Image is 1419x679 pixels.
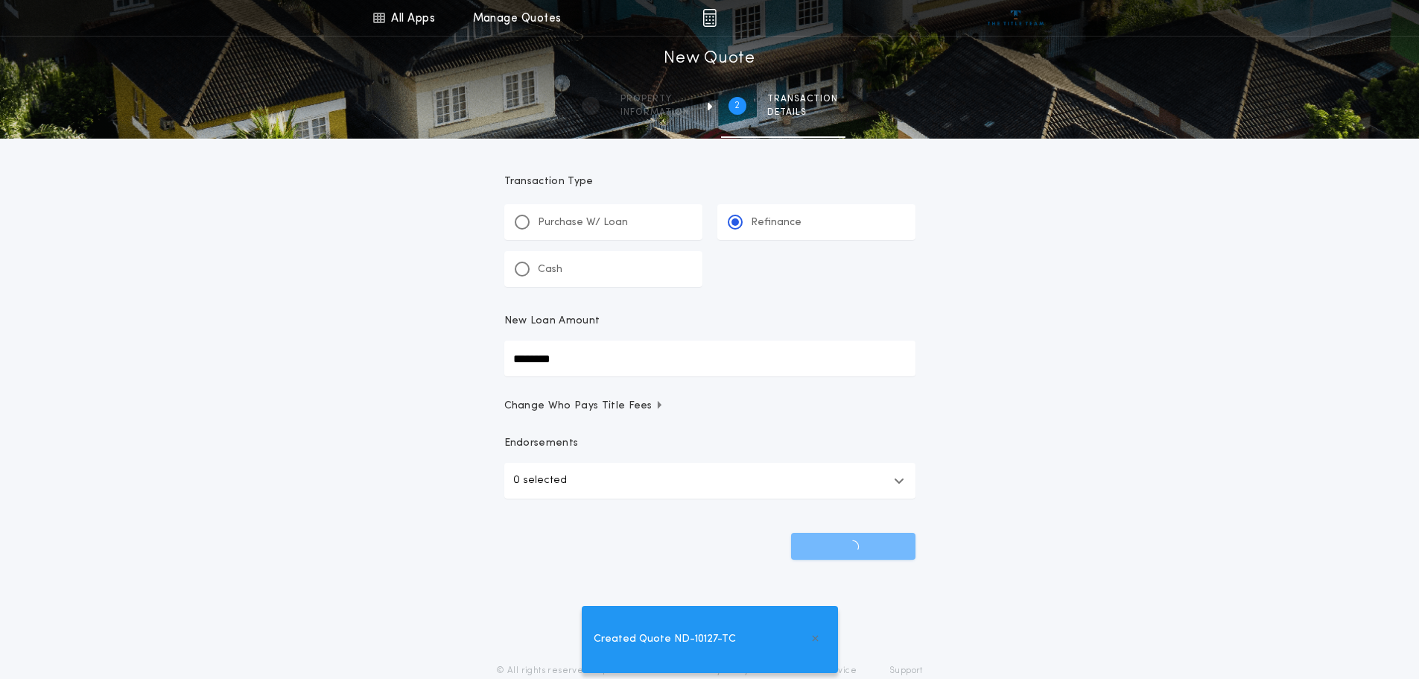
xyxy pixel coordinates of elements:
span: details [767,107,838,119]
h2: 2 [734,100,740,112]
button: Change Who Pays Title Fees [504,399,915,414]
p: 0 selected [513,472,567,490]
h1: New Quote [664,47,755,71]
span: Change Who Pays Title Fees [504,399,664,414]
p: Transaction Type [504,174,915,189]
img: img [702,9,717,27]
p: Cash [538,262,562,277]
p: Refinance [751,215,801,230]
input: New Loan Amount [504,341,915,376]
p: New Loan Amount [504,314,600,329]
span: information [620,107,690,119]
button: 0 selected [504,463,915,499]
img: vs-icon [988,10,1044,25]
p: Purchase W/ Loan [538,215,628,230]
p: Endorsements [504,436,915,451]
span: Property [620,93,690,105]
span: Transaction [767,93,838,105]
span: Created Quote ND-10127-TC [594,631,736,648]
